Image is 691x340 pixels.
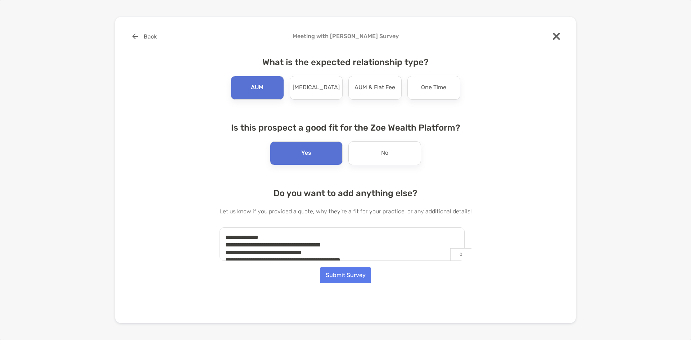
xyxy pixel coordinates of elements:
[293,82,340,94] p: [MEDICAL_DATA]
[127,33,564,40] h4: Meeting with [PERSON_NAME] Survey
[132,33,138,39] img: button icon
[381,148,388,159] p: No
[220,123,472,133] h4: Is this prospect a good fit for the Zoe Wealth Platform?
[450,248,471,260] p: 0
[553,33,560,40] img: close modal
[320,267,371,283] button: Submit Survey
[220,207,472,216] p: Let us know if you provided a quote, why they're a fit for your practice, or any additional details!
[127,28,162,44] button: Back
[421,82,446,94] p: One Time
[220,188,472,198] h4: Do you want to add anything else?
[354,82,395,94] p: AUM & Flat Fee
[301,148,311,159] p: Yes
[220,57,472,67] h4: What is the expected relationship type?
[251,82,263,94] p: AUM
